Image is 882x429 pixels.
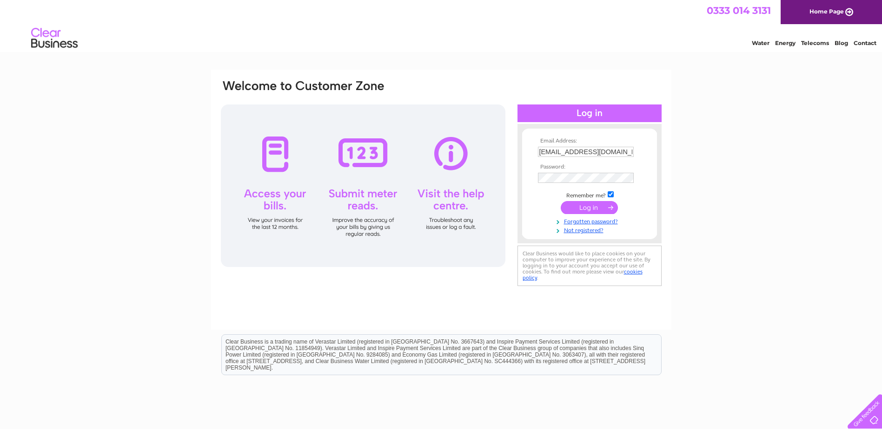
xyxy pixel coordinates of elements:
[801,39,829,46] a: Telecoms
[222,5,661,45] div: Clear Business is a trading name of Verastar Limited (registered in [GEOGRAPHIC_DATA] No. 3667643...
[835,39,848,46] a: Blog
[775,39,796,46] a: Energy
[538,216,643,225] a: Forgotten password?
[752,39,769,46] a: Water
[536,164,643,170] th: Password:
[517,246,662,286] div: Clear Business would like to place cookies on your computer to improve your experience of the sit...
[707,5,771,16] a: 0333 014 3131
[538,225,643,234] a: Not registered?
[854,39,876,46] a: Contact
[31,24,78,52] img: logo.png
[536,190,643,199] td: Remember me?
[561,201,618,214] input: Submit
[523,268,643,281] a: cookies policy
[536,138,643,144] th: Email Address:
